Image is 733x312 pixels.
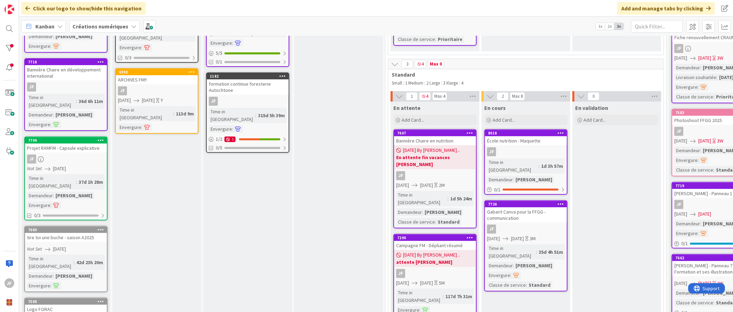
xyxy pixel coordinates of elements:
[27,42,50,50] div: Envergure
[76,97,77,105] span: :
[141,44,142,51] span: :
[119,70,198,75] div: 6992
[674,147,700,154] div: Demandeur
[698,137,711,145] span: [DATE]
[207,73,289,95] div: 1182formation continue foresterie Autochtone
[25,227,107,233] div: 7680
[717,280,723,287] div: 2W
[5,298,14,307] img: avatar
[674,64,700,71] div: Demandeur
[173,110,174,118] span: :
[75,259,105,266] div: 42d 23h 20m
[443,293,444,300] span: :
[536,248,537,256] span: :
[434,95,445,98] div: Max 4
[397,235,476,240] div: 7290
[27,255,74,270] div: Time in [GEOGRAPHIC_DATA]
[50,42,51,50] span: :
[487,271,510,279] div: Envergure
[406,92,418,101] span: 1
[53,111,54,119] span: :
[397,131,476,136] div: 7607
[698,83,699,91] span: :
[28,60,107,64] div: 7718
[28,227,107,232] div: 7680
[485,207,567,223] div: Gabarit Canva pour la FFGG - communication
[713,299,714,306] span: :
[487,158,538,174] div: Time in [GEOGRAPHIC_DATA]
[118,44,141,51] div: Envergure
[485,136,567,145] div: École nutrition - Maquette
[207,73,289,79] div: 1182
[394,130,476,136] div: 7607
[53,33,54,40] span: :
[25,233,107,242] div: tire toi une buche - saison A2025
[674,299,713,306] div: Classe de service
[209,108,255,123] div: Time in [GEOGRAPHIC_DATA]
[674,166,713,174] div: Classe de service
[27,94,76,109] div: Time in [GEOGRAPHIC_DATA]
[493,117,515,123] span: Add Card...
[698,229,699,237] span: :
[174,110,196,118] div: 113d 9m
[403,251,460,259] span: [DATE] By [PERSON_NAME]...
[232,125,233,133] span: :
[27,121,50,128] div: Envergure
[396,208,422,216] div: Demandeur
[487,281,526,289] div: Classe de service
[487,262,513,269] div: Demandeur
[396,182,409,189] span: [DATE]
[396,218,435,226] div: Classe de service
[53,272,54,280] span: :
[116,75,198,84] div: ARCHIVES FM!!
[125,54,131,61] span: 0/3
[514,262,554,269] div: [PERSON_NAME]
[717,137,723,145] div: 3W
[115,68,198,134] a: 6992ARCHIVES FM!!JF[DATE][DATE]YTime in [GEOGRAPHIC_DATA]:113d 9mEnvergure:
[21,2,146,15] div: Click our logo to show/hide this navigation
[392,80,657,86] p: Small : 1 Medium : 2 Large : 3 Xlarge : 4
[539,162,565,170] div: 1d 3h 57m
[394,235,476,250] div: 7290Campagne FM - Dépliant résumé
[485,130,567,145] div: 8018École nutrition - Maquette
[216,50,222,57] span: 5 / 5
[485,147,567,156] div: JF
[513,262,514,269] span: :
[394,171,476,180] div: JF
[674,83,698,91] div: Envergure
[617,2,715,15] div: Add and manage tabs by clicking
[27,83,36,92] div: JF
[77,97,105,105] div: 36d 6h 11m
[396,171,405,180] div: JF
[484,104,506,111] span: En cours
[487,225,496,234] div: JF
[439,182,445,189] div: 2M
[27,246,42,252] i: Not Set
[210,74,289,79] div: 1182
[698,280,711,287] span: [DATE]
[488,131,567,136] div: 8018
[423,208,463,216] div: [PERSON_NAME]
[717,54,723,62] div: 3W
[142,97,155,104] span: [DATE]
[596,23,605,30] span: 1x
[207,79,289,95] div: formation continue foresterie Autochtone
[439,279,445,287] div: 5M
[224,137,236,142] div: 1
[116,86,198,95] div: JF
[27,201,50,209] div: Envergure
[488,202,567,207] div: 7726
[161,97,163,104] div: Y
[713,166,714,174] span: :
[674,127,683,136] div: JF
[118,106,173,121] div: Time in [GEOGRAPHIC_DATA]
[631,20,683,33] input: Quick Filter...
[74,259,75,266] span: :
[674,210,687,218] span: [DATE]
[53,165,66,172] span: [DATE]
[485,201,567,223] div: 7726Gabarit Canva pour la FFGG - communication
[118,123,141,131] div: Envergure
[403,147,460,154] span: [DATE] By [PERSON_NAME]...
[396,259,474,266] b: attente [PERSON_NAME]
[485,130,567,136] div: 8018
